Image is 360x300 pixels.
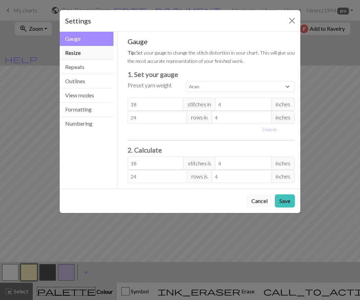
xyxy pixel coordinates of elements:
span: stitches is [183,157,216,170]
span: inches [271,157,295,170]
label: Preset yarn weight [128,81,172,89]
h5: Gauge [128,37,295,46]
button: Save [275,194,295,207]
span: stitches in [183,98,216,111]
button: Formatting [60,103,113,117]
button: Usecm [259,124,280,135]
button: Resize [60,46,113,60]
span: rows is [187,170,212,183]
button: View modes [60,88,113,103]
button: Numbering [60,117,113,130]
small: Set your gauge to change the stitch distortion in your chart. This will give you the most accurat... [128,50,295,64]
h5: Settings [65,16,91,26]
button: Cancel [247,194,272,207]
h3: 1. Set your gauge [128,70,295,78]
span: inches [271,111,295,124]
button: Outlines [60,74,113,88]
span: inches [271,98,295,111]
button: Close [287,15,298,26]
h3: 2. Calculate [128,146,295,154]
button: Gauge [60,32,113,46]
span: inches [271,170,295,183]
button: Repeats [60,60,113,74]
strong: Tip: [128,50,136,56]
span: rows in [187,111,212,124]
